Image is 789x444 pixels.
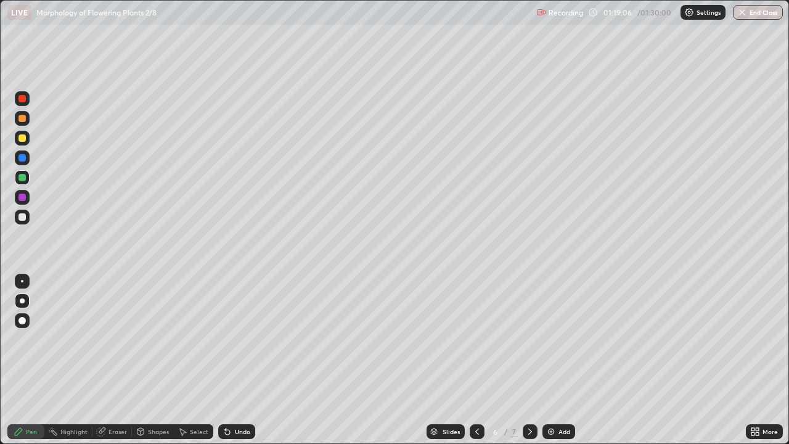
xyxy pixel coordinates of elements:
p: Settings [697,9,721,15]
div: Add [558,429,570,435]
img: class-settings-icons [684,7,694,17]
p: LIVE [11,7,28,17]
div: Undo [235,429,250,435]
img: add-slide-button [546,427,556,437]
div: Pen [26,429,37,435]
div: More [762,429,778,435]
div: Shapes [148,429,169,435]
div: Select [190,429,208,435]
div: Eraser [108,429,127,435]
p: Recording [549,8,583,17]
div: Slides [443,429,460,435]
img: recording.375f2c34.svg [536,7,546,17]
p: Morphology of Flowering Plants 2/8 [36,7,157,17]
div: 6 [489,428,502,435]
div: / [504,428,508,435]
button: End Class [733,5,783,20]
div: Highlight [60,429,88,435]
img: end-class-cross [737,7,747,17]
div: 7 [510,426,518,437]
